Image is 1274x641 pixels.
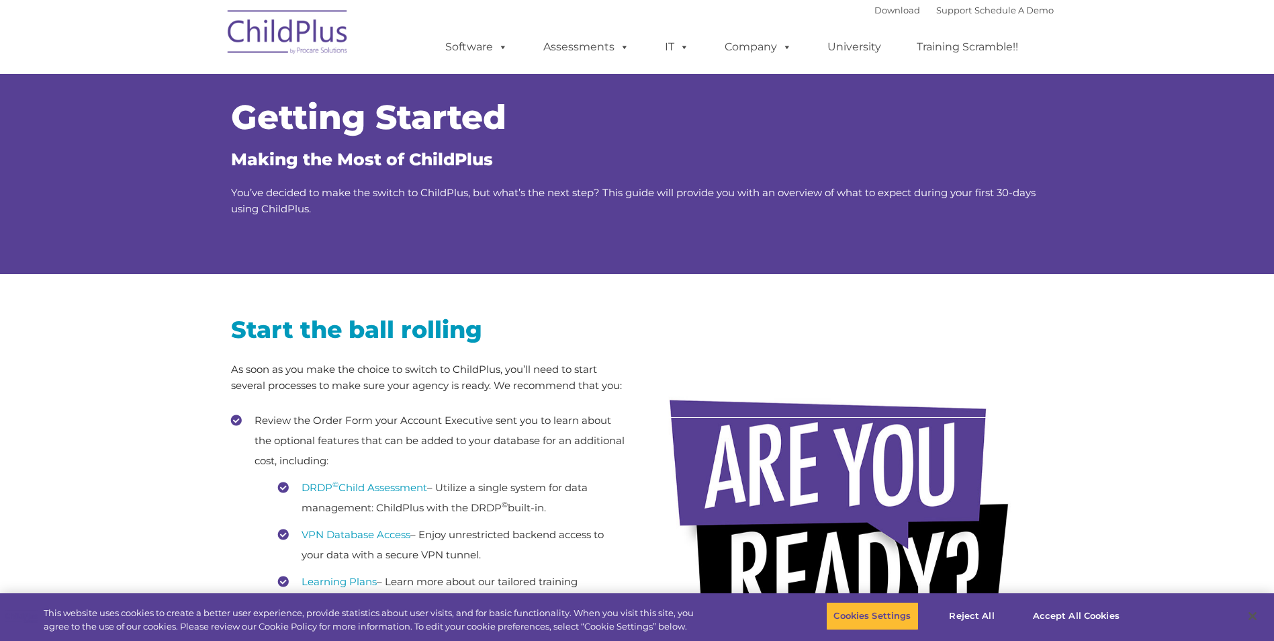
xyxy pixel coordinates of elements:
[332,480,338,489] sup: ©
[930,602,1014,630] button: Reject All
[502,500,508,509] sup: ©
[814,34,895,60] a: University
[530,34,643,60] a: Assessments
[44,607,700,633] div: This website uses cookies to create a better user experience, provide statistics about user visit...
[231,186,1036,215] span: You’ve decided to make the switch to ChildPlus, but what’s the next step? This guide will provide...
[278,525,627,565] li: – Enjoy unrestricted backend access to your data with a secure VPN tunnel.
[231,361,627,394] p: As soon as you make the choice to switch to ChildPlus, you’ll need to start several processes to ...
[1026,602,1127,630] button: Accept All Cookies
[874,5,1054,15] font: |
[903,34,1032,60] a: Training Scramble!!
[231,314,627,345] h2: Start the ball rolling
[711,34,805,60] a: Company
[302,528,410,541] a: VPN Database Access
[221,1,355,68] img: ChildPlus by Procare Solutions
[231,97,506,138] span: Getting Started
[231,149,493,169] span: Making the Most of ChildPlus
[826,602,918,630] button: Cookies Settings
[432,34,521,60] a: Software
[974,5,1054,15] a: Schedule A Demo
[302,481,427,494] a: DRDP©Child Assessment
[651,34,702,60] a: IT
[874,5,920,15] a: Download
[278,478,627,518] li: – Utilize a single system for data management: ChildPlus with the DRDP built-in.
[302,575,377,588] a: Learning Plans
[1238,601,1267,631] button: Close
[936,5,972,15] a: Support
